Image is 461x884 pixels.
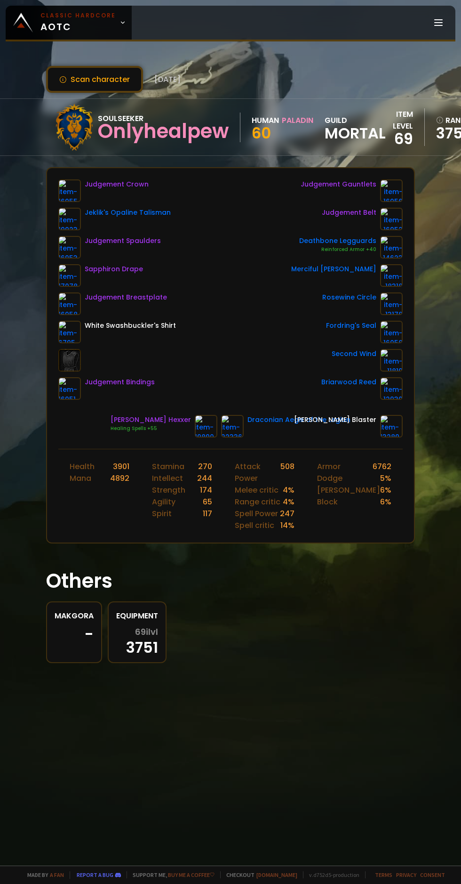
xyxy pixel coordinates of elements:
[85,292,167,302] div: Judgement Breastplate
[98,113,229,124] div: Soulseeker
[280,508,294,519] div: 247
[317,472,342,484] div: Dodge
[326,321,376,331] div: Fordring's Seal
[380,484,391,496] div: 6 %
[203,496,212,508] div: 65
[85,208,171,218] div: Jeklik's Opaline Talisman
[197,472,212,484] div: 244
[380,208,403,230] img: item-16952
[294,415,376,425] div: [PERSON_NAME] Blaster
[152,484,185,496] div: Strength
[283,484,294,496] div: 4 %
[221,415,244,438] img: item-22336
[317,461,341,472] div: Armor
[380,292,403,315] img: item-13178
[85,321,176,331] div: White Swashbuckler's Shirt
[70,472,91,484] div: Mana
[436,126,458,140] a: 3751
[40,11,116,34] span: AOTC
[77,871,113,878] a: Report a bug
[200,484,212,496] div: 174
[256,871,297,878] a: [DOMAIN_NAME]
[85,264,143,274] div: Sapphiron Drape
[111,425,191,432] div: Healing Spells +55
[116,627,158,655] div: 3751
[380,179,403,202] img: item-16956
[154,73,181,85] span: [DATE]
[168,871,215,878] a: Buy me a coffee
[321,377,376,387] div: Briarwood Reed
[322,208,376,218] div: Judgement Belt
[303,871,359,878] span: v. d752d5 - production
[301,179,376,189] div: Judgement Gauntlets
[58,179,81,202] img: item-16955
[235,496,280,508] div: Range critic
[282,114,313,126] div: Paladin
[420,871,445,878] a: Consent
[6,6,132,40] a: Classic HardcoreAOTC
[85,236,161,246] div: Judgement Spaulders
[46,66,143,93] button: Scan character
[299,236,376,246] div: Deathbone Legguards
[436,114,458,126] div: rank
[203,508,212,519] div: 117
[46,566,415,596] h1: Others
[127,871,215,878] span: Support me,
[111,415,191,425] div: [PERSON_NAME] Hexxer
[195,415,217,438] img: item-19890
[373,461,391,472] div: 6762
[380,349,403,372] img: item-11819
[280,461,294,484] div: 508
[70,461,95,472] div: Health
[283,496,294,508] div: 4 %
[386,132,413,146] div: 69
[380,321,403,343] img: item-16058
[152,496,175,508] div: Agility
[380,236,403,259] img: item-14623
[85,179,149,189] div: Judgement Crown
[235,461,280,484] div: Attack Power
[58,208,81,230] img: item-19923
[252,122,271,144] span: 60
[58,292,81,315] img: item-16958
[375,871,392,878] a: Terms
[58,377,81,400] img: item-16951
[46,601,102,663] a: Makgora-
[247,415,350,425] div: Draconian Aegis of the Legion
[152,461,184,472] div: Stamina
[152,472,183,484] div: Intellect
[235,508,278,519] div: Spell Power
[396,871,416,878] a: Privacy
[299,246,376,253] div: Reinforced Armor +40
[317,484,380,496] div: [PERSON_NAME]
[22,871,64,878] span: Made by
[58,321,81,343] img: item-6795
[55,610,94,622] div: Makgora
[252,114,279,126] div: Human
[135,627,158,637] span: 69 ilvl
[235,519,274,531] div: Spell critic
[380,264,403,287] img: item-18318
[85,377,155,387] div: Judgement Bindings
[116,610,158,622] div: Equipment
[291,264,376,274] div: Merciful [PERSON_NAME]
[98,124,229,138] div: Onlyhealpew
[380,472,391,484] div: 5 %
[280,519,294,531] div: 14 %
[113,461,129,472] div: 3901
[55,627,94,641] div: -
[332,349,376,359] div: Second Wind
[380,377,403,400] img: item-12930
[50,871,64,878] a: a fan
[325,114,386,140] div: guild
[380,496,391,508] div: 6 %
[110,472,129,484] div: 4892
[108,601,167,663] a: Equipment69ilvl3751
[317,496,338,508] div: Block
[380,415,403,438] img: item-13289
[40,11,116,20] small: Classic Hardcore
[198,461,212,472] div: 270
[152,508,172,519] div: Spirit
[235,484,278,496] div: Melee critic
[386,108,413,132] div: item level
